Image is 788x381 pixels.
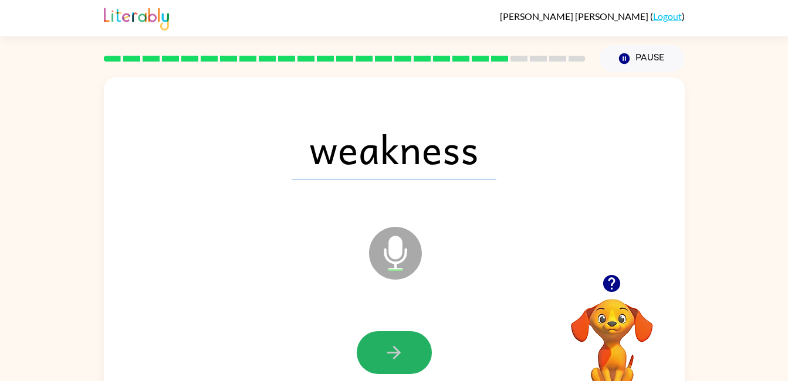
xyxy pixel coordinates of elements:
a: Logout [653,11,682,22]
button: Pause [600,45,685,72]
img: Literably [104,5,169,30]
span: weakness [292,118,496,179]
div: ( ) [500,11,685,22]
span: [PERSON_NAME] [PERSON_NAME] [500,11,650,22]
